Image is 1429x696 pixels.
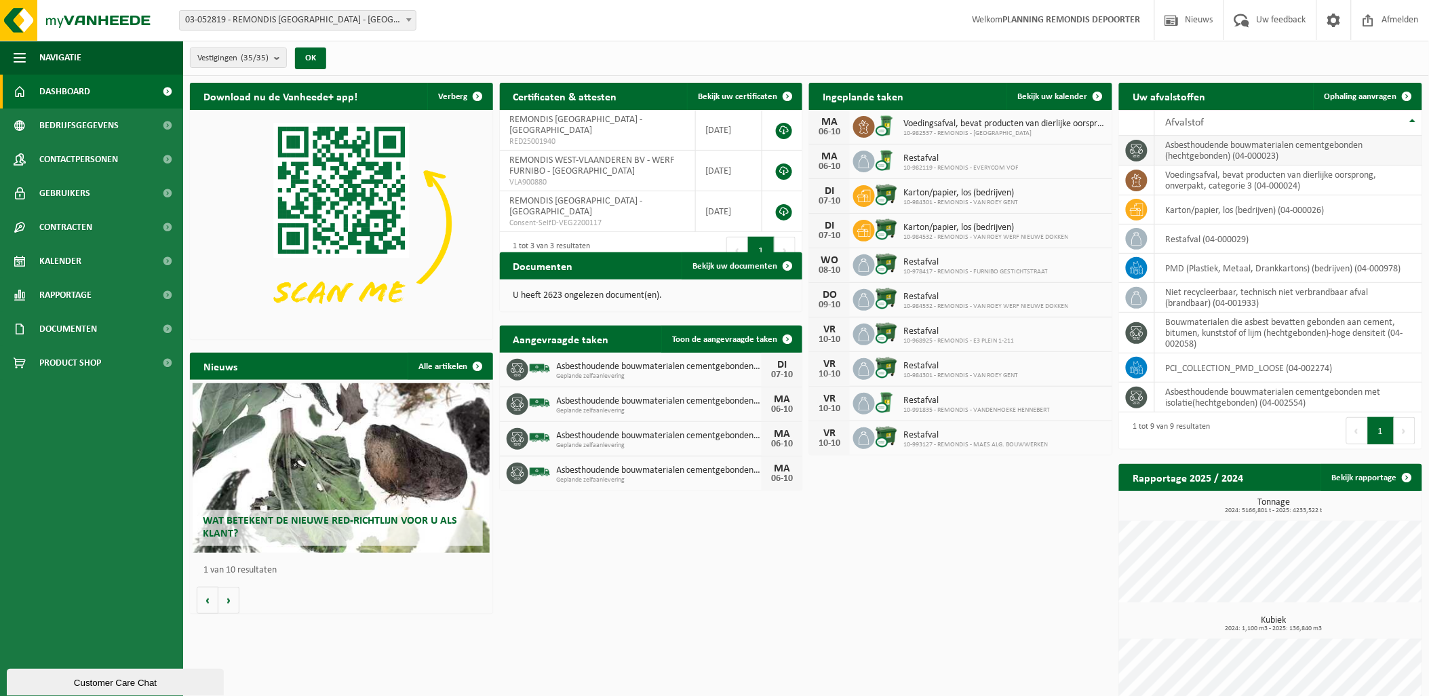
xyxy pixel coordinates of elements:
a: Alle artikelen [408,353,492,380]
div: VR [816,359,843,370]
span: 10-984301 - REMONDIS - VAN ROEY GENT [903,372,1018,380]
div: MA [768,429,796,440]
span: Toon de aangevraagde taken [672,335,777,344]
td: PMD (Plastiek, Metaal, Drankkartons) (bedrijven) (04-000978) [1155,254,1422,283]
div: 07-10 [816,231,843,241]
h3: Kubiek [1126,616,1422,632]
img: BL-SO-LV [528,391,551,414]
strong: PLANNING REMONDIS DEPOORTER [1003,15,1141,25]
button: Vestigingen(35/35) [190,47,287,68]
a: Wat betekent de nieuwe RED-richtlijn voor u als klant? [193,383,490,553]
td: niet recycleerbaar, technisch niet verbrandbaar afval (brandbaar) (04-001933) [1155,283,1422,313]
span: VLA900880 [510,177,685,188]
div: MA [816,151,843,162]
button: Previous [1346,417,1368,444]
iframe: chat widget [7,666,227,696]
span: Restafval [903,430,1048,441]
span: Karton/papier, los (bedrijven) [903,223,1068,233]
div: MA [816,117,843,128]
a: Bekijk uw kalender [1006,83,1111,110]
span: Contracten [39,210,92,244]
span: REMONDIS WEST-VLAANDEREN BV - WERF FURNIBO - [GEOGRAPHIC_DATA] [510,155,675,176]
div: VR [816,393,843,404]
a: Bekijk uw documenten [682,252,801,279]
a: Bekijk rapportage [1321,464,1421,491]
button: Vorige [197,587,218,614]
td: voedingsafval, bevat producten van dierlijke oorsprong, onverpakt, categorie 3 (04-000024) [1155,166,1422,195]
div: VR [816,324,843,335]
h3: Tonnage [1126,498,1422,514]
span: Voedingsafval, bevat producten van dierlijke oorsprong, onverpakt, categorie 3 [903,119,1105,130]
img: WB-1100-CU [875,287,898,310]
td: bouwmaterialen die asbest bevatten gebonden aan cement, bitumen, kunststof of lijm (hechtgebonden... [1155,313,1422,353]
h2: Rapportage 2025 / 2024 [1119,464,1257,490]
h2: Certificaten & attesten [500,83,631,109]
span: 10-991835 - REMONDIS - VANDENHOEKE HENNEBERT [903,406,1050,414]
td: [DATE] [696,191,762,232]
span: Documenten [39,312,97,346]
img: WB-1100-CU [875,183,898,206]
h2: Ingeplande taken [809,83,917,109]
span: Afvalstof [1165,117,1204,128]
span: Asbesthoudende bouwmaterialen cementgebonden (hechtgebonden) [557,431,762,442]
button: Next [775,237,796,264]
td: [DATE] [696,110,762,151]
div: 07-10 [768,370,796,380]
div: 1 tot 9 van 9 resultaten [1126,416,1210,446]
button: 1 [748,237,775,264]
img: BL-SO-LV [528,426,551,449]
div: 06-10 [816,162,843,172]
div: WO [816,255,843,266]
span: Verberg [438,92,468,101]
span: 10-984532 - REMONDIS - VAN ROEY WERF NIEUWE DOKKEN [903,303,1068,311]
div: 06-10 [816,128,843,137]
div: 06-10 [768,474,796,484]
span: Kalender [39,244,81,278]
div: 07-10 [816,197,843,206]
button: Verberg [427,83,492,110]
h2: Download nu de Vanheede+ app! [190,83,371,109]
img: WB-1100-CU [875,252,898,275]
div: 06-10 [768,405,796,414]
p: 1 van 10 resultaten [203,566,486,575]
span: Consent-SelfD-VEG2200117 [510,218,685,229]
div: DI [768,360,796,370]
span: Rapportage [39,278,92,312]
img: WB-0240-CU [875,391,898,414]
button: Volgende [218,587,239,614]
span: Restafval [903,395,1050,406]
span: Restafval [903,257,1048,268]
div: 09-10 [816,301,843,310]
span: Geplande zelfaanlevering [557,407,762,415]
span: Restafval [903,153,1019,164]
span: Karton/papier, los (bedrijven) [903,188,1018,199]
td: karton/papier, los (bedrijven) (04-000026) [1155,195,1422,225]
a: Toon de aangevraagde taken [661,326,801,353]
span: Restafval [903,326,1014,337]
span: REMONDIS [GEOGRAPHIC_DATA] - [GEOGRAPHIC_DATA] [510,196,643,217]
span: 10-968925 - REMONDIS - E3 PLEIN 1-211 [903,337,1014,345]
div: VR [816,428,843,439]
img: WB-0240-CU [875,149,898,172]
count: (35/35) [241,54,269,62]
button: 1 [1368,417,1394,444]
h2: Documenten [500,252,587,279]
div: 10-10 [816,335,843,345]
img: WB-1100-CU [875,322,898,345]
span: Bekijk uw documenten [692,262,777,271]
span: Dashboard [39,75,90,109]
span: RED25001940 [510,136,685,147]
div: 10-10 [816,404,843,414]
td: PCI_COLLECTION_PMD_LOOSE (04-002274) [1155,353,1422,383]
span: Product Shop [39,346,101,380]
span: Restafval [903,361,1018,372]
td: asbesthoudende bouwmaterialen cementgebonden (hechtgebonden) (04-000023) [1155,136,1422,166]
span: Bekijk uw certificaten [698,92,777,101]
div: 10-10 [816,439,843,448]
span: Vestigingen [197,48,269,69]
td: restafval (04-000029) [1155,225,1422,254]
div: 10-10 [816,370,843,379]
p: U heeft 2623 ongelezen document(en). [513,291,789,301]
img: WB-1100-CU [875,356,898,379]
